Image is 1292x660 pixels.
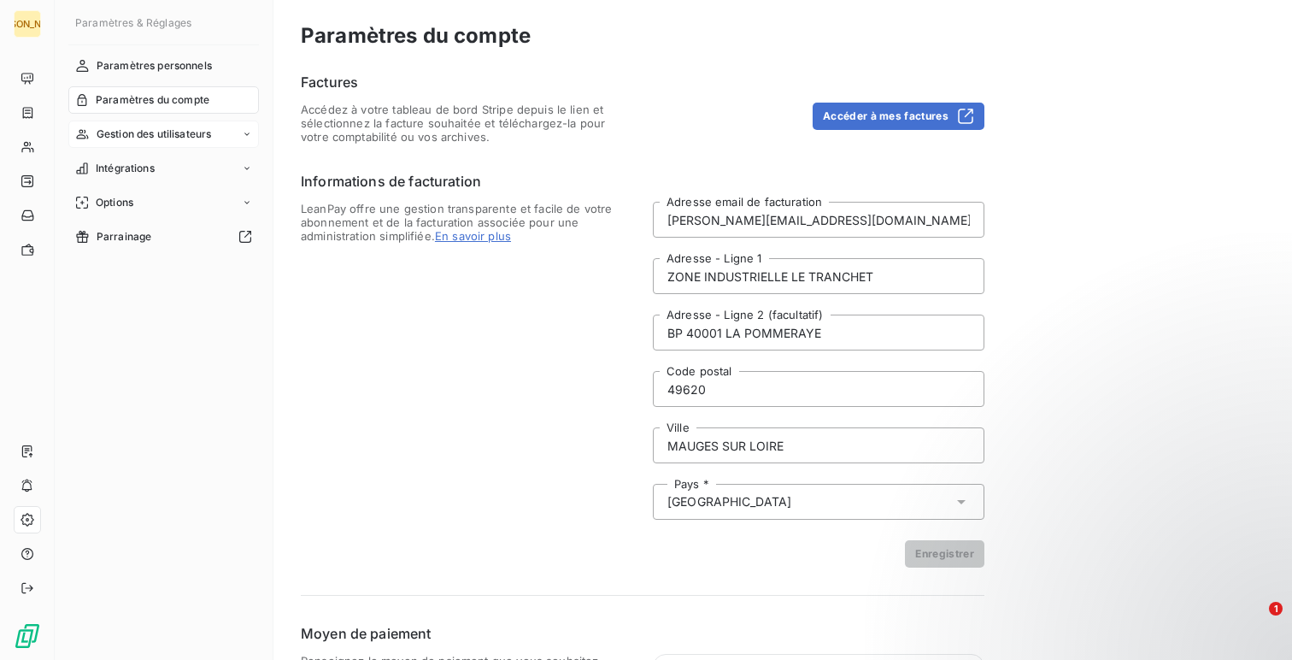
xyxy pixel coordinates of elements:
span: En savoir plus [435,229,511,243]
span: Parrainage [97,229,152,245]
span: Options [96,195,133,210]
a: Parrainage [68,223,259,250]
h6: Informations de facturation [301,171,984,192]
button: Accéder à mes factures [813,103,984,130]
h3: Paramètres du compte [301,21,1265,51]
input: placeholder [653,315,984,351]
div: [PERSON_NAME] [14,10,41,38]
a: Intégrations [68,155,259,182]
h6: Factures [301,72,984,92]
h6: Moyen de paiement [301,623,984,644]
img: Logo LeanPay [14,622,41,650]
a: Gestion des utilisateurs [68,121,259,148]
span: [GEOGRAPHIC_DATA] [667,493,792,510]
span: Paramètres & Réglages [75,16,191,29]
span: Intégrations [96,161,155,176]
input: placeholder [653,258,984,294]
span: LeanPay offre une gestion transparente et facile de votre abonnement et de la facturation associé... [301,202,632,568]
input: placeholder [653,202,984,238]
span: Gestion des utilisateurs [97,127,212,142]
a: Paramètres personnels [68,52,259,80]
input: placeholder [653,427,984,463]
span: Paramètres du compte [96,92,209,108]
input: placeholder [653,371,984,407]
span: Paramètres personnels [97,58,212,74]
iframe: Intercom live chat [1234,602,1275,643]
button: Enregistrer [905,540,984,568]
a: Paramètres du compte [68,86,259,114]
a: Options [68,189,259,216]
iframe: Intercom notifications message [950,494,1292,614]
span: 1 [1269,602,1283,616]
span: Accédez à votre tableau de bord Stripe depuis le lien et sélectionnez la facture souhaitée et tél... [301,103,632,144]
